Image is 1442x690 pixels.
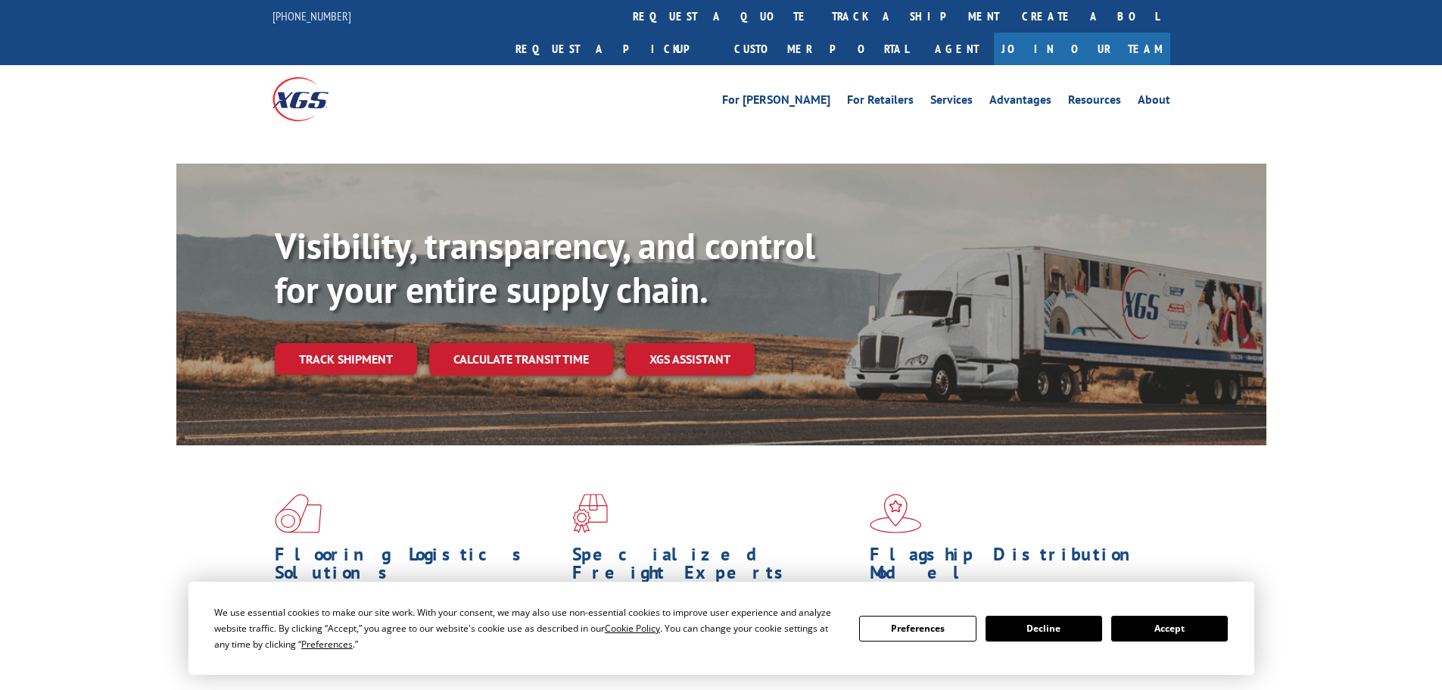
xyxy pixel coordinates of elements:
[275,494,322,533] img: xgs-icon-total-supply-chain-intelligence-red
[722,94,830,111] a: For [PERSON_NAME]
[572,545,858,589] h1: Specialized Freight Experts
[504,33,723,65] a: Request a pickup
[1138,94,1170,111] a: About
[605,622,660,635] span: Cookie Policy
[994,33,1170,65] a: Join Our Team
[301,638,353,651] span: Preferences
[847,94,914,111] a: For Retailers
[920,33,994,65] a: Agent
[930,94,973,111] a: Services
[870,494,922,533] img: xgs-icon-flagship-distribution-model-red
[572,494,608,533] img: xgs-icon-focused-on-flooring-red
[1068,94,1121,111] a: Resources
[870,545,1156,589] h1: Flagship Distribution Model
[989,94,1051,111] a: Advantages
[723,33,920,65] a: Customer Portal
[214,604,841,652] div: We use essential cookies to make our site work. With your consent, we may also use non-essential ...
[275,222,815,313] b: Visibility, transparency, and control for your entire supply chain.
[275,343,417,375] a: Track shipment
[429,343,613,376] a: Calculate transit time
[188,582,1254,675] div: Cookie Consent Prompt
[273,8,351,23] a: [PHONE_NUMBER]
[275,545,561,589] h1: Flooring Logistics Solutions
[625,343,755,376] a: XGS ASSISTANT
[1111,616,1228,642] button: Accept
[986,616,1102,642] button: Decline
[859,616,976,642] button: Preferences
